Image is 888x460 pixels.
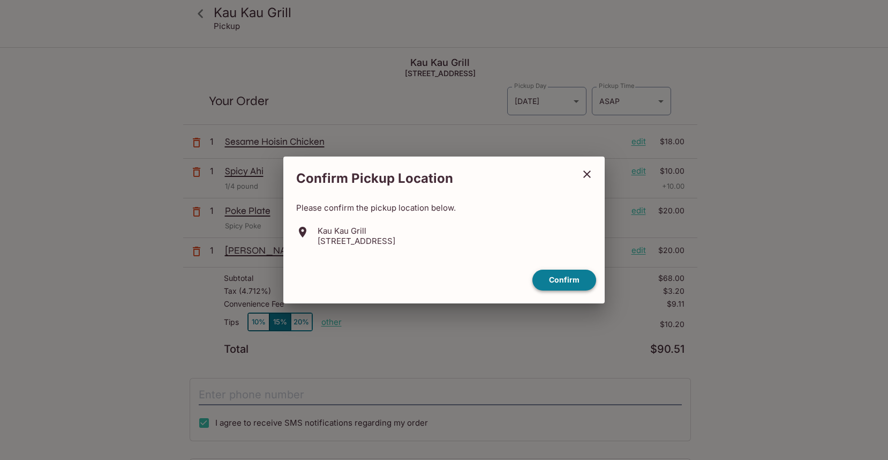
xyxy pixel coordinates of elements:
p: Kau Kau Grill [318,226,395,236]
p: Please confirm the pickup location below. [296,203,592,213]
button: close [574,161,600,188]
p: [STREET_ADDRESS] [318,236,395,246]
h2: Confirm Pickup Location [283,165,574,192]
button: confirm [532,270,596,291]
